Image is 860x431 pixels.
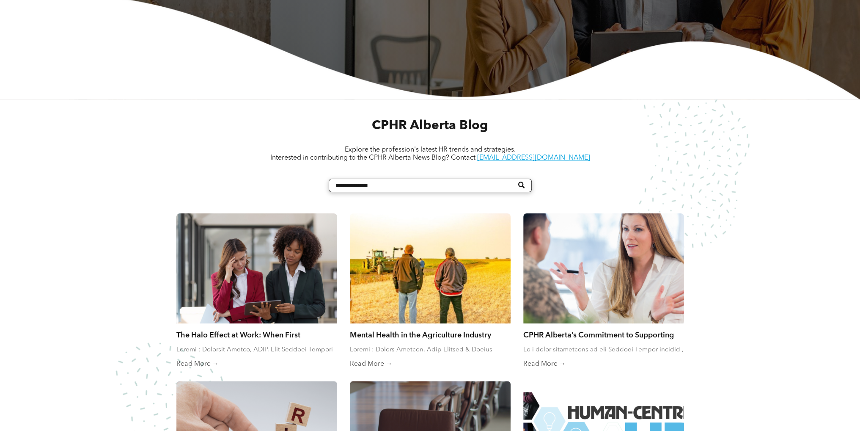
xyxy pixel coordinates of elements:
a: Read More → [350,360,511,368]
a: Read More → [523,360,684,368]
a: CPHR Alberta’s Commitment to Supporting Reservists [523,330,684,339]
a: Read More → [176,360,337,368]
span: Interested in contributing to the CPHR Alberta News Blog? Contact [270,155,475,161]
a: Mental Health in the Agriculture Industry [350,330,511,339]
a: [EMAIL_ADDRESS][DOMAIN_NAME] [477,155,590,161]
span: CPHR [372,119,407,132]
a: The Halo Effect at Work: When First Impressions Cloud Fair Judgment [176,330,337,339]
span: Alberta Blog [410,119,488,132]
span: Explore the profession's latest HR trends and strategies. [345,146,516,153]
div: Lo i dolor sitametcons ad eli Seddoei Tempor incidid , UTLA Etdolor magnaaliq en adminimv qui nos... [523,345,684,354]
div: Loremi : Dolors Ametcon, Adip Elitsed & Doeius Temporin Utlabo etdolo ma aliquaenimad minimvenia ... [350,345,511,354]
input: Search [329,179,532,192]
div: Loremi : Dolorsit Ametco, ADIP, Elit Seddoei Tempori Ut lab etdo-magna aliqu en AD, mi venia quis... [176,345,337,354]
